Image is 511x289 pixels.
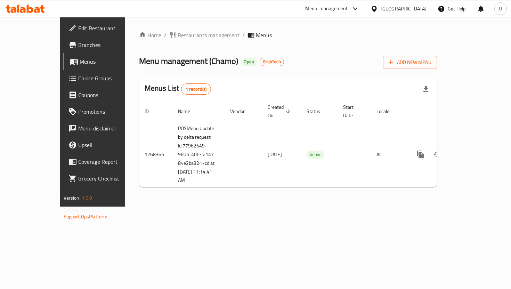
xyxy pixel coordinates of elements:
span: 1.0.0 [82,193,92,202]
div: Open [241,58,257,66]
span: GrubTech [260,59,284,65]
span: Grocery Checklist [78,174,140,183]
span: Active [307,151,324,159]
table: enhanced table [139,101,485,187]
span: Menus [80,57,140,66]
span: Name [178,107,199,115]
span: Add New Menu [389,58,431,67]
span: Menu disclaimer [78,124,140,133]
a: Home [139,31,161,39]
span: Start Date [343,103,363,120]
a: Support.OpsPlatform [64,212,108,221]
a: Coverage Report [63,153,145,170]
a: Coupons [63,87,145,103]
li: / [164,31,167,39]
a: Branches [63,37,145,53]
a: Grocery Checklist [63,170,145,187]
span: Open [241,59,257,65]
span: Created On [268,103,293,120]
h2: Menus List [145,83,211,95]
span: Promotions [78,107,140,116]
span: 1 record(s) [181,86,211,93]
td: POSMenu Update by delta request Id:77962649-9605-40fe-a147-84e2ba3247cd at [DATE] 11:14:41 AM [172,122,225,187]
span: Status [307,107,329,115]
span: Menu management ( Chamo ) [139,53,238,69]
div: Export file [417,81,434,97]
button: Add New Menu [383,56,437,69]
th: Actions [407,101,485,122]
span: Branches [78,41,140,49]
td: 1268365 [139,122,172,187]
a: Promotions [63,103,145,120]
span: U [499,5,502,13]
span: Coverage Report [78,158,140,166]
button: more [412,146,429,163]
div: Menu-management [305,5,348,13]
a: Menu disclaimer [63,120,145,137]
span: Edit Restaurant [78,24,140,32]
span: Restaurants management [178,31,240,39]
span: Upsell [78,141,140,149]
td: All [371,122,407,187]
nav: breadcrumb [139,31,437,39]
span: Coupons [78,91,140,99]
li: / [242,31,245,39]
span: Locale [376,107,398,115]
button: Change Status [429,146,446,163]
span: Menus [256,31,272,39]
span: Version: [64,193,81,202]
a: Choice Groups [63,70,145,87]
span: [DATE] [268,150,282,159]
a: Edit Restaurant [63,20,145,37]
span: Choice Groups [78,74,140,82]
a: Restaurants management [169,31,240,39]
div: Total records count [181,83,211,95]
a: Upsell [63,137,145,153]
span: Get support on: [64,205,96,214]
td: - [338,122,371,187]
div: [GEOGRAPHIC_DATA] [381,5,427,13]
span: Vendor [230,107,254,115]
a: Menus [63,53,145,70]
span: ID [145,107,158,115]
